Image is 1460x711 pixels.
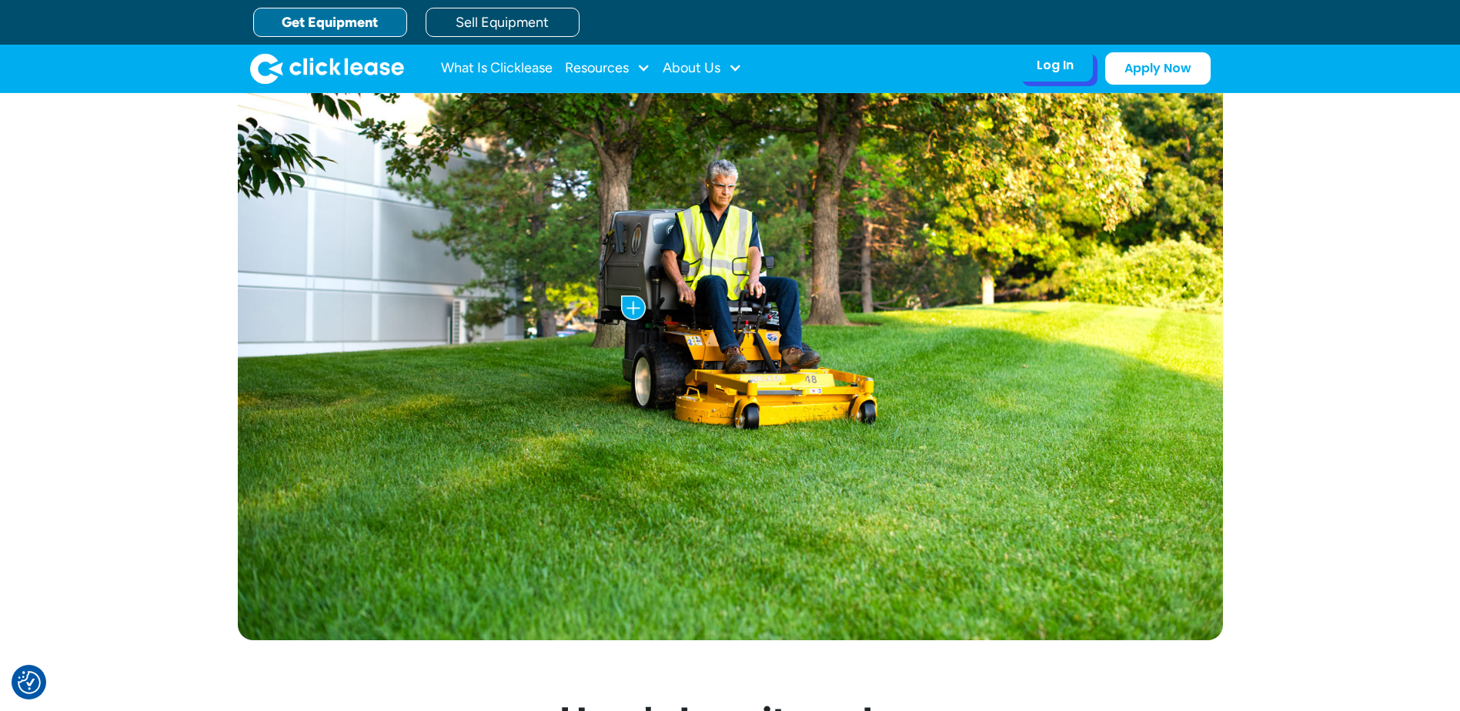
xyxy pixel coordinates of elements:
button: Consent Preferences [18,671,41,694]
a: Get Equipment [253,8,407,37]
div: Log In [1037,58,1074,73]
div: Resources [565,53,650,84]
a: Apply Now [1105,52,1211,85]
img: Plus icon with blue background [621,295,646,320]
a: home [250,53,404,84]
a: Sell Equipment [426,8,580,37]
img: Clicklease logo [250,53,404,84]
a: What Is Clicklease [441,53,553,84]
img: Revisit consent button [18,671,41,694]
div: About Us [663,53,742,84]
